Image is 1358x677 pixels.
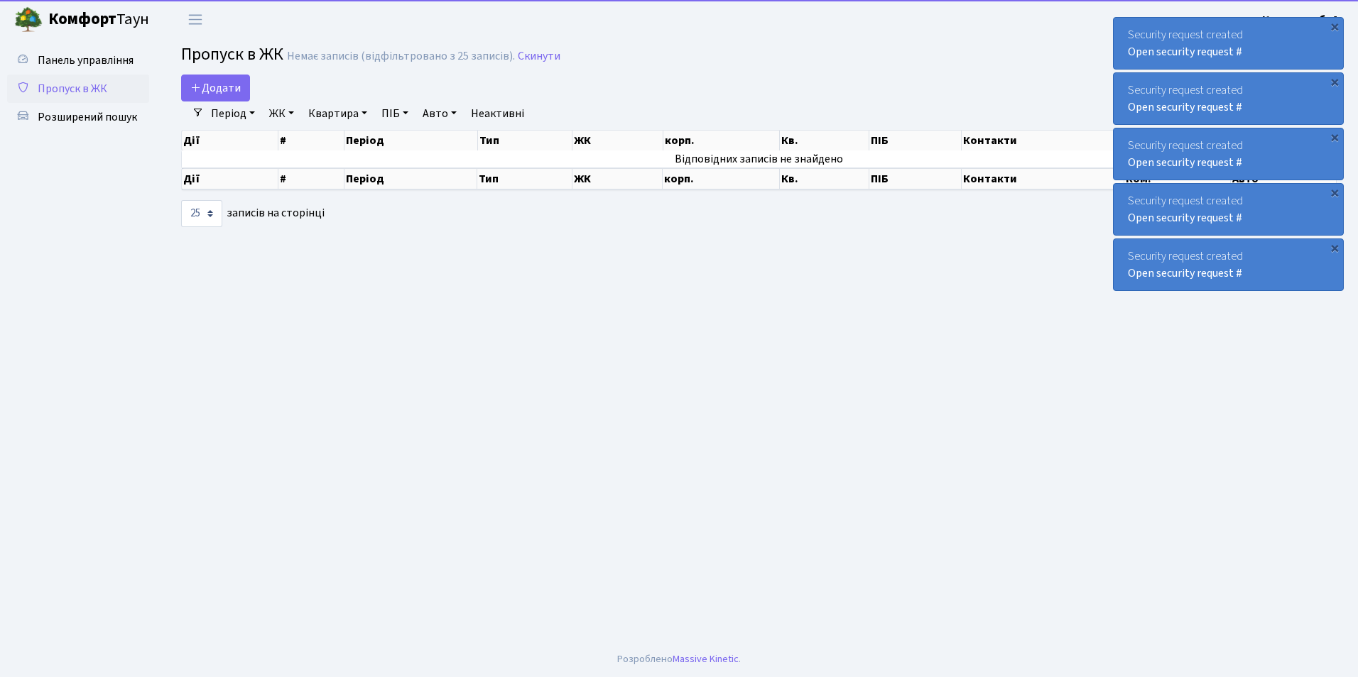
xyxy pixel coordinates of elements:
a: Період [205,101,261,126]
b: Комфорт [48,8,116,31]
td: Відповідних записів не знайдено [182,150,1337,167]
span: Таун [48,8,149,32]
a: Панель управління [7,46,149,75]
th: корп. [663,131,780,150]
a: Квартира [303,101,373,126]
div: Security request created [1114,128,1343,180]
div: × [1327,19,1342,33]
a: Скинути [518,50,560,63]
span: Панель управління [38,53,134,68]
th: ПІБ [869,168,962,189]
th: Контакти [962,168,1124,189]
a: Open security request # [1128,44,1242,60]
a: Консьєрж б. 4. [1262,11,1341,28]
button: Переключити навігацію [178,8,213,31]
a: Пропуск в ЖК [7,75,149,103]
th: Період [344,131,478,150]
th: Дії [182,168,278,189]
th: ПІБ [869,131,962,150]
div: Security request created [1114,73,1343,124]
div: Немає записів (відфільтровано з 25 записів). [287,50,515,63]
th: Період [344,168,478,189]
div: Security request created [1114,239,1343,290]
select: записів на сторінці [181,200,222,227]
th: Кв. [780,131,869,150]
label: записів на сторінці [181,200,325,227]
div: Розроблено . [617,651,741,667]
b: Консьєрж б. 4. [1262,12,1341,28]
th: ЖК [572,168,663,189]
span: Пропуск в ЖК [38,81,107,97]
a: Massive Kinetic [673,651,739,666]
a: Open security request # [1128,99,1242,115]
div: × [1327,75,1342,89]
th: Дії [182,131,278,150]
div: × [1327,241,1342,255]
th: Тип [478,131,573,150]
a: Неактивні [465,101,530,126]
div: × [1327,185,1342,199]
div: × [1327,130,1342,144]
a: Додати [181,75,250,101]
th: # [278,131,344,150]
th: Кв. [780,168,869,189]
span: Додати [190,80,241,96]
a: Розширений пошук [7,103,149,131]
a: ПІБ [376,101,414,126]
th: Тип [477,168,572,189]
th: # [278,168,344,189]
img: logo.png [14,6,43,34]
a: Авто [417,101,462,126]
div: Security request created [1114,18,1343,69]
a: Open security request # [1128,155,1242,170]
a: Open security request # [1128,210,1242,226]
span: Пропуск в ЖК [181,42,283,67]
a: ЖК [264,101,300,126]
span: Розширений пошук [38,109,137,125]
th: ЖК [572,131,663,150]
th: корп. [663,168,779,189]
div: Security request created [1114,184,1343,235]
th: Контакти [962,131,1124,150]
a: Open security request # [1128,265,1242,281]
